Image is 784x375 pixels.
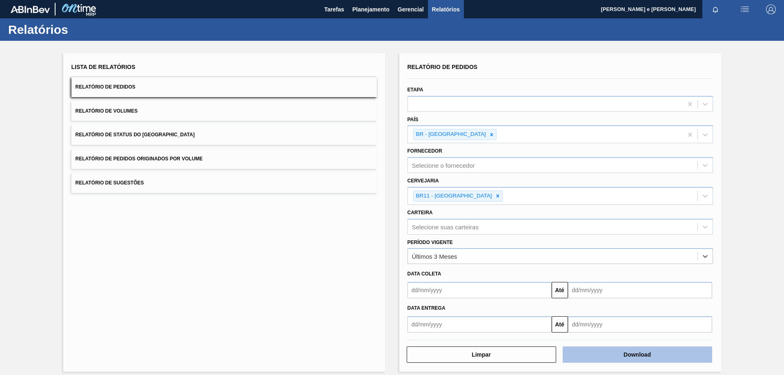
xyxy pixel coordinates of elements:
button: Até [552,282,568,298]
button: Relatório de Volumes [71,101,377,121]
label: Cervejaria [408,178,439,184]
span: Planejamento [352,4,390,14]
span: Relatório de Pedidos [408,64,478,70]
span: Relatórios [432,4,460,14]
label: Etapa [408,87,423,93]
img: userActions [740,4,750,14]
span: Tarefas [324,4,344,14]
span: Data coleta [408,271,441,277]
span: Gerencial [398,4,424,14]
input: dd/mm/yyyy [408,316,552,333]
span: Lista de Relatórios [71,64,136,70]
label: Carteira [408,210,433,215]
span: Relatório de Pedidos [76,84,136,90]
button: Relatório de Status do [GEOGRAPHIC_DATA] [71,125,377,145]
input: dd/mm/yyyy [408,282,552,298]
span: Data Entrega [408,305,445,311]
h1: Relatórios [8,25,153,34]
label: Período Vigente [408,240,453,245]
span: Relatório de Pedidos Originados por Volume [76,156,203,162]
button: Relatório de Pedidos Originados por Volume [71,149,377,169]
input: dd/mm/yyyy [568,282,712,298]
button: Até [552,316,568,333]
input: dd/mm/yyyy [568,316,712,333]
span: Relatório de Status do [GEOGRAPHIC_DATA] [76,132,195,138]
span: Relatório de Sugestões [76,180,144,186]
div: BR - [GEOGRAPHIC_DATA] [414,129,487,140]
label: País [408,117,419,122]
div: Selecione o fornecedor [412,162,475,169]
button: Relatório de Sugestões [71,173,377,193]
img: Logout [766,4,776,14]
div: Selecione suas carteiras [412,223,479,230]
span: Relatório de Volumes [76,108,138,114]
button: Notificações [702,4,728,15]
button: Limpar [407,346,556,363]
button: Download [563,346,712,363]
div: BR11 - [GEOGRAPHIC_DATA] [414,191,493,201]
button: Relatório de Pedidos [71,77,377,97]
label: Fornecedor [408,148,442,154]
div: Últimos 3 Meses [412,253,457,260]
img: TNhmsLtSVTkK8tSr43FrP2fwEKptu5GPRR3wAAAABJRU5ErkJggg== [11,6,50,13]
